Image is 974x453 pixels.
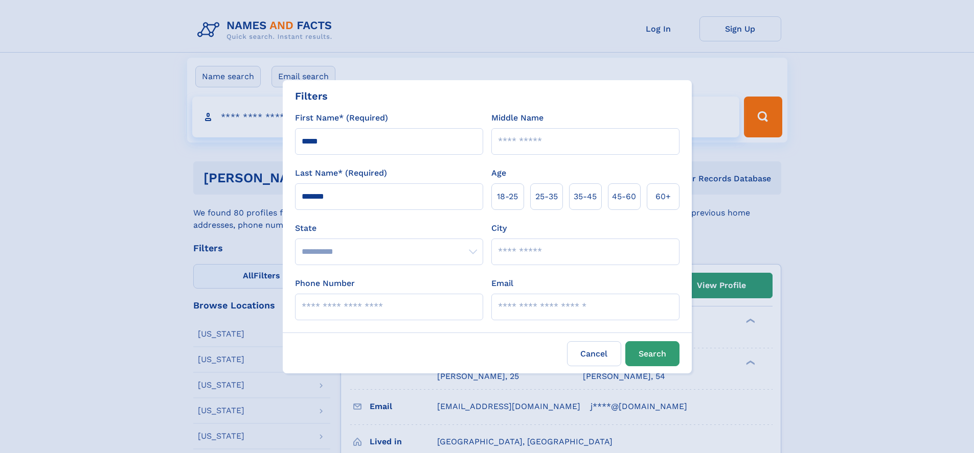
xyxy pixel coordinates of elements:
[655,190,671,203] span: 60+
[612,190,636,203] span: 45‑60
[497,190,518,203] span: 18‑25
[295,167,387,179] label: Last Name* (Required)
[295,277,355,290] label: Phone Number
[491,167,506,179] label: Age
[491,112,543,124] label: Middle Name
[535,190,558,203] span: 25‑35
[574,190,597,203] span: 35‑45
[491,222,507,234] label: City
[625,341,679,366] button: Search
[295,112,388,124] label: First Name* (Required)
[567,341,621,366] label: Cancel
[295,88,328,104] div: Filters
[295,222,483,234] label: State
[491,277,513,290] label: Email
